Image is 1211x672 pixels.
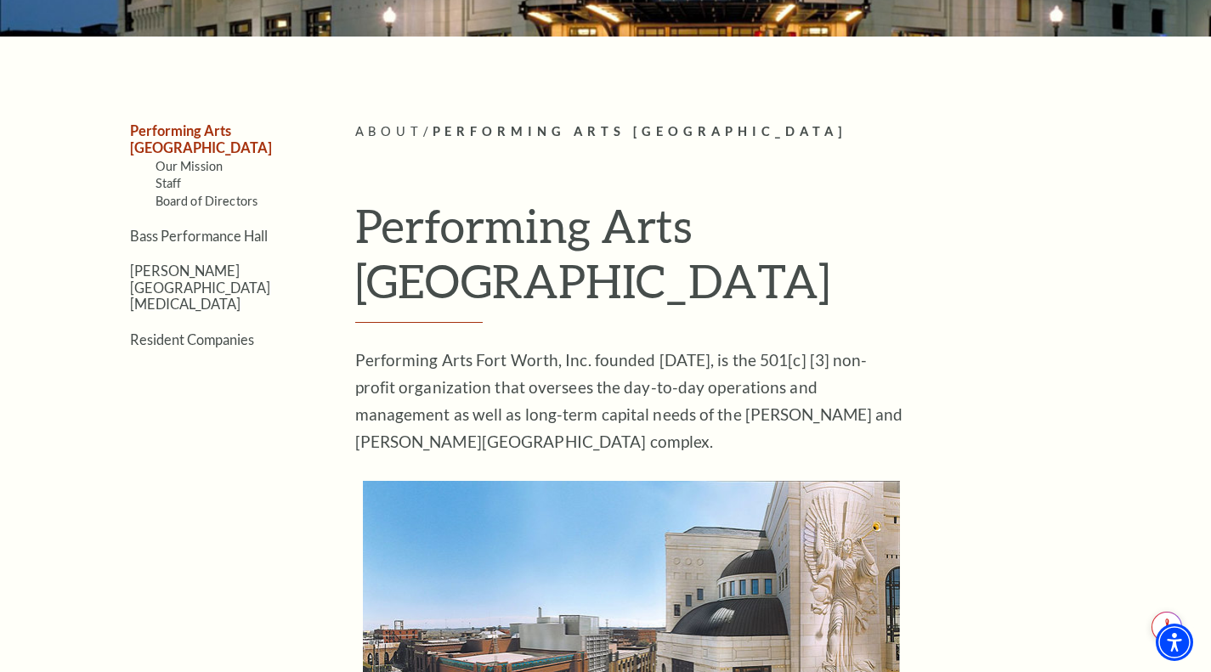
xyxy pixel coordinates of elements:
[156,194,258,208] a: Board of Directors
[355,121,1133,143] p: /
[355,347,908,455] p: Performing Arts Fort Worth, Inc. founded [DATE], is the 501[c] [3] non-profit organization that o...
[130,122,272,155] a: Performing Arts [GEOGRAPHIC_DATA]
[130,263,270,312] a: [PERSON_NAME][GEOGRAPHIC_DATA][MEDICAL_DATA]
[156,159,224,173] a: Our Mission
[130,331,254,347] a: Resident Companies
[156,176,182,190] a: Staff
[355,198,1133,323] h1: Performing Arts [GEOGRAPHIC_DATA]
[130,228,268,244] a: Bass Performance Hall
[355,124,423,138] span: About
[1156,624,1193,661] div: Accessibility Menu
[433,124,847,138] span: Performing Arts [GEOGRAPHIC_DATA]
